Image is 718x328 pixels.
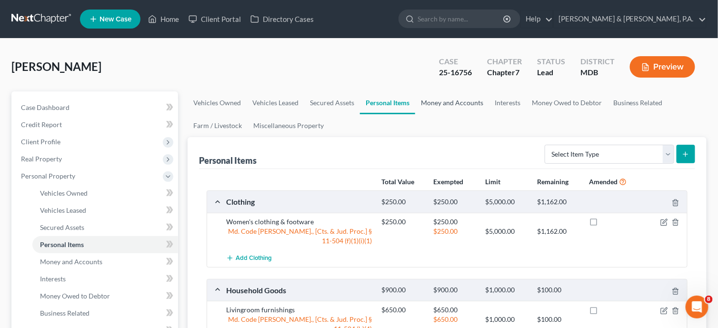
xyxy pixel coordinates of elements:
div: 25-16756 [439,67,472,78]
div: $1,162.00 [532,227,584,236]
div: $250.00 [377,198,429,207]
a: Money and Accounts [415,91,489,114]
div: $650.00 [377,305,429,315]
div: Md. Code [PERSON_NAME]., [Cts. & Jud. Proc.] § 11-504 (f)(1)(i)(1) [221,227,377,246]
div: $1,000.00 [480,315,532,324]
a: Credit Report [13,116,178,133]
div: Chapter [487,67,522,78]
div: Status [537,56,565,67]
a: [PERSON_NAME] & [PERSON_NAME], P.A. [554,10,706,28]
a: Vehicles Owned [188,91,247,114]
span: Vehicles Owned [40,189,88,197]
strong: Exempted [433,178,463,186]
div: $1,000.00 [480,286,532,295]
div: $100.00 [532,315,584,324]
a: Interests [489,91,526,114]
a: Secured Assets [32,219,178,236]
a: Business Related [32,305,178,322]
div: $5,000.00 [480,198,532,207]
button: Add Clothing [226,249,272,267]
a: Money and Accounts [32,253,178,270]
a: Vehicles Owned [32,185,178,202]
a: Vehicles Leased [32,202,178,219]
a: Money Owed to Debtor [526,91,608,114]
span: Credit Report [21,120,62,129]
div: MDB [580,67,615,78]
div: $1,162.00 [532,198,584,207]
div: Case [439,56,472,67]
div: $5,000.00 [480,227,532,236]
div: $250.00 [429,198,481,207]
input: Search by name... [418,10,505,28]
span: Interests [40,275,66,283]
span: New Case [100,16,131,23]
span: [PERSON_NAME] [11,60,101,73]
span: Business Related [40,309,90,317]
div: $650.00 [429,305,481,315]
a: Secured Assets [304,91,360,114]
strong: Limit [486,178,501,186]
div: District [580,56,615,67]
div: Lead [537,67,565,78]
a: Vehicles Leased [247,91,304,114]
a: Personal Items [32,236,178,253]
a: Business Related [608,91,668,114]
div: Clothing [221,197,377,207]
div: $250.00 [429,227,481,236]
a: Home [143,10,184,28]
a: Directory Cases [246,10,319,28]
div: Personal Items [199,155,257,166]
div: $900.00 [377,286,429,295]
span: Client Profile [21,138,60,146]
span: 7 [515,68,519,77]
span: Personal Items [40,240,84,248]
div: $250.00 [377,217,429,227]
a: Personal Items [360,91,415,114]
div: Chapter [487,56,522,67]
a: Client Portal [184,10,246,28]
span: Case Dashboard [21,103,70,111]
iframe: Intercom live chat [686,296,708,318]
span: Secured Assets [40,223,84,231]
div: Women's clothing & footware [221,217,377,227]
div: $650.00 [429,315,481,324]
div: $100.00 [532,286,584,295]
a: Farm / Livestock [188,114,248,137]
span: Money Owed to Debtor [40,292,110,300]
span: Money and Accounts [40,258,102,266]
span: 8 [705,296,713,303]
strong: Total Value [381,178,414,186]
strong: Amended [589,178,618,186]
div: Household Goods [221,285,377,295]
a: Case Dashboard [13,99,178,116]
div: Livingroom furnishings [221,305,377,315]
a: Help [521,10,553,28]
span: Vehicles Leased [40,206,86,214]
div: $900.00 [429,286,481,295]
strong: Remaining [538,178,569,186]
a: Miscellaneous Property [248,114,329,137]
div: $250.00 [429,217,481,227]
a: Money Owed to Debtor [32,288,178,305]
a: Interests [32,270,178,288]
span: Add Clothing [236,255,272,262]
span: Personal Property [21,172,75,180]
button: Preview [630,56,695,78]
span: Real Property [21,155,62,163]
